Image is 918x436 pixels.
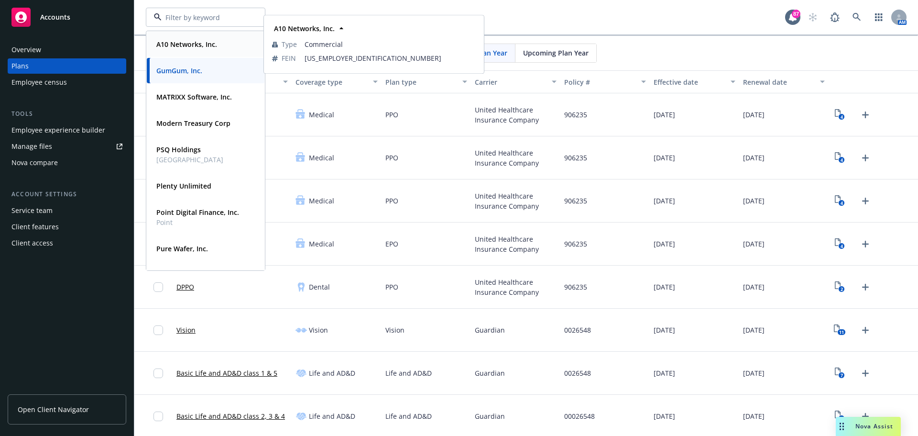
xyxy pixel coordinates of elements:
[841,286,843,292] text: 2
[162,12,246,22] input: Filter by keyword
[274,24,335,33] strong: A10 Networks, Inc.
[282,53,296,63] span: FEIN
[832,279,848,295] a: View Plan Documents
[564,110,587,120] span: 906235
[654,411,675,421] span: [DATE]
[40,13,70,21] span: Accounts
[832,409,848,424] a: View Plan Documents
[156,155,223,165] span: [GEOGRAPHIC_DATA]
[309,239,334,249] span: Medical
[153,325,163,335] input: Toggle Row Selected
[475,411,505,421] span: Guardian
[743,77,814,87] div: Renewal date
[282,39,297,49] span: Type
[8,190,126,199] div: Account settings
[475,277,557,297] span: United Healthcare Insurance Company
[176,325,196,335] a: Vision
[309,368,355,378] span: Life and AD&D
[156,40,217,49] strong: A10 Networks, Inc.
[176,282,194,292] a: DPPO
[832,107,848,123] a: View Plan Documents
[858,366,873,381] a: Upload Plan Documents
[858,409,873,424] a: Upload Plan Documents
[739,70,829,93] button: Renewal date
[743,196,765,206] span: [DATE]
[475,325,505,335] span: Guardian
[8,75,126,90] a: Employee census
[8,155,126,170] a: Nova compare
[743,153,765,163] span: [DATE]
[385,110,398,120] span: PPO
[564,239,587,249] span: 906235
[564,411,595,421] span: 00026548
[564,153,587,163] span: 906235
[858,150,873,166] a: Upload Plan Documents
[11,139,52,154] div: Manage files
[869,8,888,27] a: Switch app
[841,157,843,163] text: 4
[858,236,873,252] a: Upload Plan Documents
[650,70,739,93] button: Effective date
[475,105,557,125] span: United Healthcare Insurance Company
[654,239,675,249] span: [DATE]
[11,235,53,251] div: Client access
[803,8,822,27] a: Start snowing
[8,4,126,31] a: Accounts
[156,145,201,154] strong: PSQ Holdings
[156,119,230,128] strong: Modern Treasury Corp
[523,48,589,58] span: Upcoming Plan Year
[156,92,232,101] strong: MATRIXX Software, Inc.
[8,123,126,138] a: Employee experience builder
[309,325,328,335] span: Vision
[564,196,587,206] span: 906235
[11,75,67,90] div: Employee census
[792,10,800,18] div: 87
[8,109,126,119] div: Tools
[156,181,211,190] strong: Plenty Unlimited
[654,325,675,335] span: [DATE]
[11,42,41,57] div: Overview
[385,77,457,87] div: Plan type
[156,244,208,253] strong: Pure Wafer, Inc.
[385,153,398,163] span: PPO
[11,155,58,170] div: Nova compare
[841,243,843,249] text: 4
[385,239,398,249] span: EPO
[176,368,277,378] a: Basic Life and AD&D class 1 & 5
[858,323,873,338] a: Upload Plan Documents
[18,404,89,414] span: Open Client Navigator
[8,139,126,154] a: Manage files
[564,325,591,335] span: 0026548
[743,325,765,335] span: [DATE]
[153,282,163,292] input: Toggle Row Selected
[309,153,334,163] span: Medical
[471,70,560,93] button: Carrier
[841,114,843,120] text: 4
[305,39,476,49] span: Commercial
[743,282,765,292] span: [DATE]
[654,110,675,120] span: [DATE]
[385,325,404,335] span: Vision
[305,53,476,63] span: [US_EMPLOYER_IDENTIFICATION_NUMBER]
[654,368,675,378] span: [DATE]
[8,235,126,251] a: Client access
[156,208,239,217] strong: Point Digital Finance, Inc.
[475,191,557,211] span: United Healthcare Insurance Company
[292,70,381,93] button: Coverage type
[743,368,765,378] span: [DATE]
[475,368,505,378] span: Guardian
[832,236,848,252] a: View Plan Documents
[156,66,202,75] strong: GumGum, Inc.
[560,70,650,93] button: Policy #
[295,77,367,87] div: Coverage type
[11,203,53,218] div: Service team
[564,368,591,378] span: 0026548
[654,196,675,206] span: [DATE]
[832,323,848,338] a: View Plan Documents
[841,200,843,206] text: 4
[475,148,557,168] span: United Healthcare Insurance Company
[8,58,126,74] a: Plans
[385,368,432,378] span: Life and AD&D
[825,8,844,27] a: Report a Bug
[743,411,765,421] span: [DATE]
